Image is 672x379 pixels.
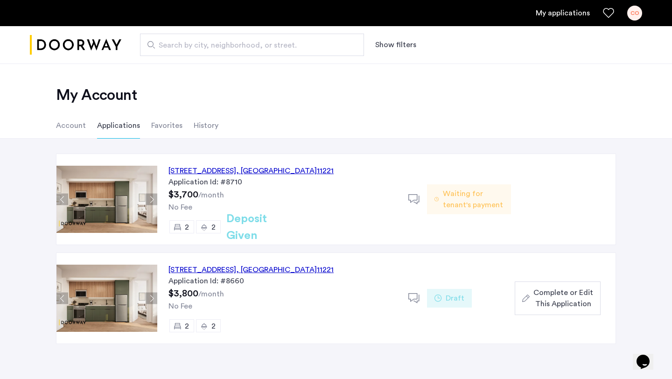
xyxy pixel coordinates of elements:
img: Apartment photo [56,166,157,233]
a: My application [536,7,590,19]
span: , [GEOGRAPHIC_DATA] [236,266,317,274]
span: Complete or Edit This Application [533,287,593,309]
div: CO [627,6,642,21]
span: Waiting for tenant's payment [443,188,504,211]
button: Previous apartment [56,293,68,304]
iframe: chat widget [633,342,663,370]
span: Search by city, neighborhood, or street. [159,40,338,51]
h2: My Account [56,86,616,105]
button: Next apartment [146,194,157,205]
button: Next apartment [146,293,157,304]
li: Applications [97,112,140,139]
span: Draft [446,293,464,304]
a: Favorites [603,7,614,19]
span: 2 [211,323,216,330]
span: No Fee [168,302,192,310]
button: Previous apartment [56,194,68,205]
sub: /month [198,191,224,199]
li: History [194,112,218,139]
span: $3,800 [168,289,198,298]
sub: /month [198,290,224,298]
div: [STREET_ADDRESS] 11221 [168,264,334,275]
h2: Deposit Given [226,211,301,244]
span: No Fee [168,204,192,211]
li: Account [56,112,86,139]
img: logo [30,28,121,63]
span: 2 [185,323,189,330]
span: 2 [211,224,216,231]
span: $3,700 [168,190,198,199]
div: Application Id: #8710 [168,176,397,188]
span: , [GEOGRAPHIC_DATA] [236,167,317,175]
a: Cazamio logo [30,28,121,63]
span: 2 [185,224,189,231]
li: Favorites [151,112,182,139]
input: Apartment Search [140,34,364,56]
img: Apartment photo [56,265,157,332]
div: [STREET_ADDRESS] 11221 [168,165,334,176]
div: Application Id: #8660 [168,275,397,287]
button: Show or hide filters [375,39,416,50]
button: button [515,281,601,315]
